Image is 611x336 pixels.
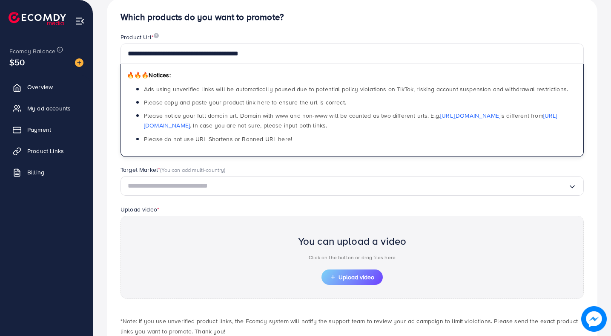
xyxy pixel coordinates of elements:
[27,168,44,177] span: Billing
[128,180,568,193] input: Search for option
[6,142,86,159] a: Product Links
[127,71,149,79] span: 🔥🔥🔥
[120,176,584,196] div: Search for option
[154,33,159,38] img: image
[440,111,500,120] a: [URL][DOMAIN_NAME]
[144,135,292,143] span: Please do not use URL Shortens or Banned URL here!
[144,111,557,130] span: Please notice your full domain url. Domain with www and non-www will be counted as two different ...
[120,205,159,214] label: Upload video
[27,125,51,134] span: Payment
[6,78,86,96] a: Overview
[75,16,85,26] img: menu
[6,100,86,117] a: My ad accounts
[127,71,171,79] span: Notices:
[330,274,374,280] span: Upload video
[27,147,64,155] span: Product Links
[120,165,226,174] label: Target Market
[6,164,86,181] a: Billing
[27,83,53,91] span: Overview
[298,252,407,263] p: Click on the button or drag files here
[6,121,86,138] a: Payment
[9,56,25,68] span: $50
[27,104,71,113] span: My ad accounts
[120,33,159,41] label: Product Url
[160,166,225,174] span: (You can add multi-country)
[75,58,83,67] img: image
[144,98,346,107] span: Please copy and paste your product link here to ensure the url is correct.
[321,269,383,285] button: Upload video
[298,235,407,247] h2: You can upload a video
[144,85,568,93] span: Ads using unverified links will be automatically paused due to potential policy violations on Tik...
[120,12,584,23] h4: Which products do you want to promote?
[581,306,607,332] img: image
[9,47,55,55] span: Ecomdy Balance
[9,12,66,25] img: logo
